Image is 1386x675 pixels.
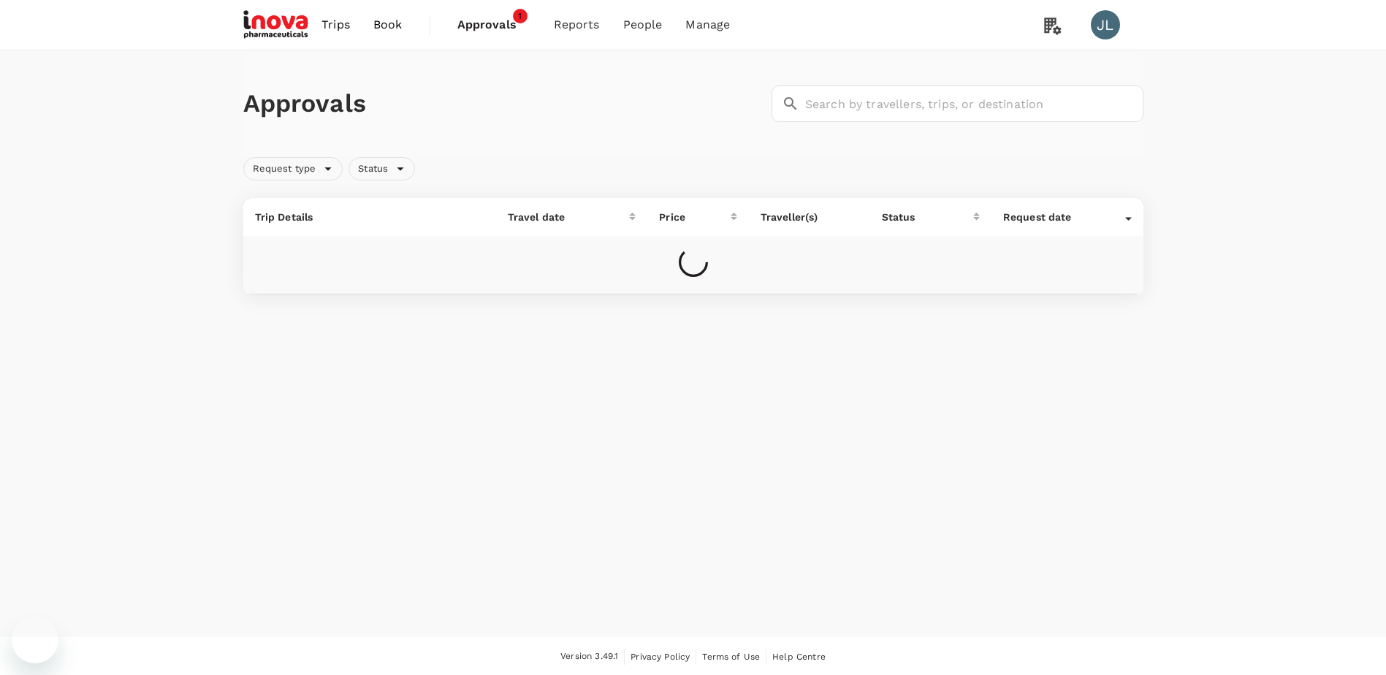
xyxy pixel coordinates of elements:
img: iNova Pharmaceuticals [243,9,311,41]
input: Search by travellers, trips, or destination [805,85,1143,122]
span: Request type [244,162,325,176]
span: 1 [513,9,528,23]
a: Help Centre [772,649,826,665]
div: JL [1091,10,1120,39]
span: Terms of Use [702,652,760,662]
a: Privacy Policy [631,649,690,665]
p: Trip Details [255,210,484,224]
span: Status [349,162,397,176]
span: Privacy Policy [631,652,690,662]
div: Price [659,210,730,224]
span: Reports [554,16,600,34]
span: Book [373,16,403,34]
span: Help Centre [772,652,826,662]
div: Travel date [508,210,630,224]
a: Terms of Use [702,649,760,665]
iframe: Button to launch messaging window [12,617,58,663]
div: Request date [1003,210,1125,224]
p: Traveller(s) [761,210,858,224]
span: Manage [685,16,730,34]
span: People [623,16,663,34]
div: Request type [243,157,343,180]
span: Trips [321,16,350,34]
div: Status [882,210,973,224]
span: Approvals [457,16,530,34]
span: Version 3.49.1 [560,649,618,664]
h1: Approvals [243,88,766,119]
div: Status [349,157,415,180]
